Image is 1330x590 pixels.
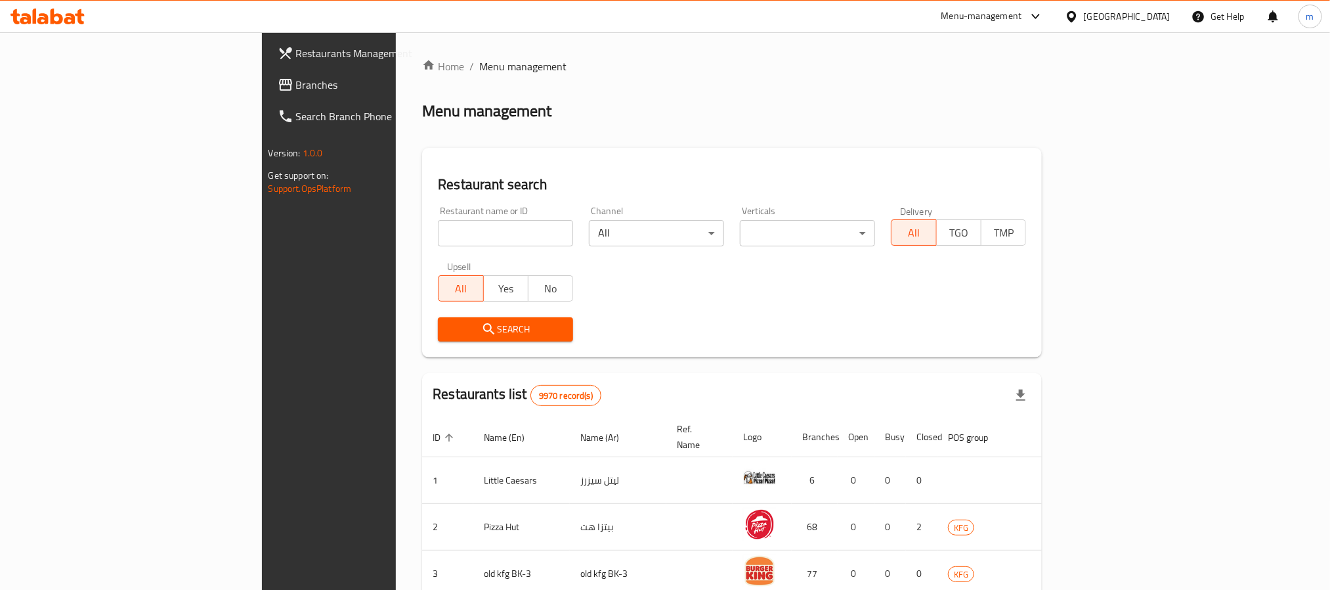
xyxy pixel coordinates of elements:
nav: breadcrumb [422,58,1042,74]
span: Branches [296,77,473,93]
input: Search for restaurant name or ID.. [438,220,573,246]
span: All [444,279,478,298]
img: old kfg BK-3 [743,555,776,587]
span: TGO [942,223,976,242]
button: Yes [483,275,528,302]
button: All [891,219,936,246]
div: Total records count [530,385,601,406]
span: POS group [948,430,1005,445]
th: Open [838,417,874,457]
h2: Restaurants list [433,384,601,406]
td: 6 [792,457,838,504]
label: Delivery [900,206,933,216]
span: Search [448,321,563,338]
span: Name (En) [484,430,542,445]
td: Pizza Hut [473,504,570,551]
td: 0 [906,457,937,504]
th: Branches [792,417,838,457]
span: Version: [268,145,301,162]
span: 9970 record(s) [531,390,601,402]
span: ID [433,430,458,445]
span: All [897,223,931,242]
img: Pizza Hut [743,508,776,541]
th: Busy [874,417,906,457]
span: Get support on: [268,167,329,184]
div: Menu-management [941,9,1022,24]
span: KFG [949,520,974,535]
span: TMP [987,223,1021,242]
button: Search [438,317,573,342]
span: KFG [949,567,974,582]
td: Little Caesars [473,457,570,504]
a: Restaurants Management [267,37,484,69]
button: All [438,275,483,302]
div: Export file [1005,380,1037,411]
div: All [589,220,724,246]
th: Closed [906,417,937,457]
span: Search Branch Phone [296,108,473,124]
div: ​ [740,220,875,246]
td: 2 [906,504,937,551]
h2: Menu management [422,101,551,122]
td: بيتزا هت [570,504,666,551]
span: No [534,279,568,298]
td: 0 [874,457,906,504]
td: 0 [874,504,906,551]
label: Upsell [447,262,471,271]
span: 1.0.0 [303,145,323,162]
td: 68 [792,504,838,551]
td: 0 [838,457,874,504]
span: Ref. Name [677,421,717,453]
a: Support.OpsPlatform [268,180,352,197]
div: [GEOGRAPHIC_DATA] [1084,9,1170,24]
span: Name (Ar) [580,430,636,445]
th: Logo [733,417,792,457]
button: TMP [981,219,1026,246]
span: Yes [489,279,523,298]
button: No [528,275,573,302]
span: Restaurants Management [296,45,473,61]
button: TGO [936,219,981,246]
td: 0 [838,504,874,551]
a: Search Branch Phone [267,101,484,132]
td: ليتل سيزرز [570,457,666,504]
h2: Restaurant search [438,175,1026,194]
a: Branches [267,69,484,101]
span: Menu management [479,58,567,74]
img: Little Caesars [743,461,776,494]
span: m [1306,9,1314,24]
